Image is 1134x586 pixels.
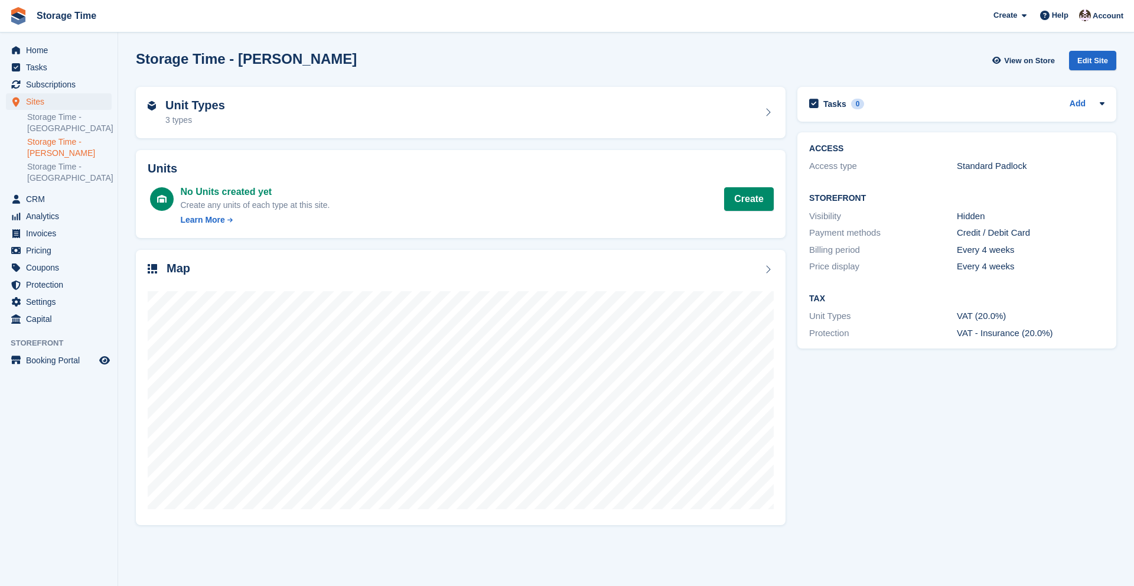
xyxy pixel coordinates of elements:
span: CRM [26,191,97,207]
span: Home [26,42,97,58]
div: 0 [851,99,865,109]
div: Learn More [180,214,224,226]
span: View on Store [1004,55,1055,67]
button: Create [724,187,774,211]
h2: Storage Time - [PERSON_NAME] [136,51,357,67]
span: Create [993,9,1017,21]
span: Pricing [26,242,97,259]
a: Edit Site [1069,51,1116,75]
h2: Map [167,262,190,275]
img: Saeed [1079,9,1091,21]
a: menu [6,294,112,310]
h2: ACCESS [809,144,1104,154]
span: Booking Portal [26,352,97,369]
div: Create any units of each type at this site. [180,199,330,211]
span: Analytics [26,208,97,224]
span: Sites [26,93,97,110]
span: Help [1052,9,1068,21]
a: menu [6,259,112,276]
div: VAT - Insurance (20.0%) [957,327,1104,340]
a: menu [6,42,112,58]
span: Coupons [26,259,97,276]
a: Learn More [180,214,330,226]
a: menu [6,352,112,369]
a: menu [6,208,112,224]
img: map-icn-33ee37083ee616e46c38cad1a60f524a97daa1e2b2c8c0bc3eb3415660979fc1.svg [148,264,157,274]
a: menu [6,242,112,259]
h2: Tasks [823,99,846,109]
div: 3 types [165,114,225,126]
a: menu [6,59,112,76]
a: Storage Time - [GEOGRAPHIC_DATA] [27,112,112,134]
img: unit-icn-white-d235c252c4782ee186a2df4c2286ac11bc0d7b43c5caf8ab1da4ff888f7e7cf9.svg [157,195,167,203]
img: stora-icon-8386f47178a22dfd0bd8f6a31ec36ba5ce8667c1dd55bd0f319d3a0aa187defe.svg [9,7,27,25]
span: Invoices [26,225,97,242]
div: VAT (20.0%) [957,310,1104,323]
a: Unit Types 3 types [136,87,786,139]
div: Edit Site [1069,51,1116,70]
a: menu [6,76,112,93]
a: menu [6,93,112,110]
a: Storage Time - [GEOGRAPHIC_DATA] [27,161,112,184]
a: Add [1070,97,1086,111]
div: Protection [809,327,957,340]
h2: Unit Types [165,99,225,112]
div: Price display [809,260,957,274]
div: Credit / Debit Card [957,226,1104,240]
span: Storefront [11,337,118,349]
div: Payment methods [809,226,957,240]
a: menu [6,311,112,327]
h2: Units [148,162,774,175]
div: No Units created yet [180,185,330,199]
div: Every 4 weeks [957,260,1104,274]
a: menu [6,225,112,242]
a: Storage Time - [PERSON_NAME] [27,136,112,159]
img: unit-type-icn-2b2737a686de81e16bb02015468b77c625bbabd49415b5ef34ead5e3b44a266d.svg [148,101,156,110]
span: Account [1093,10,1123,22]
h2: Storefront [809,194,1104,203]
h2: Tax [809,294,1104,304]
a: Preview store [97,353,112,367]
a: Storage Time [32,6,101,25]
a: View on Store [990,51,1060,70]
a: menu [6,191,112,207]
span: Tasks [26,59,97,76]
span: Settings [26,294,97,310]
span: Capital [26,311,97,327]
div: Hidden [957,210,1104,223]
span: Subscriptions [26,76,97,93]
a: menu [6,276,112,293]
div: Every 4 weeks [957,243,1104,257]
div: Standard Padlock [957,159,1104,173]
div: Billing period [809,243,957,257]
span: Protection [26,276,97,293]
a: Map [136,250,786,526]
div: Unit Types [809,310,957,323]
div: Access type [809,159,957,173]
div: Visibility [809,210,957,223]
